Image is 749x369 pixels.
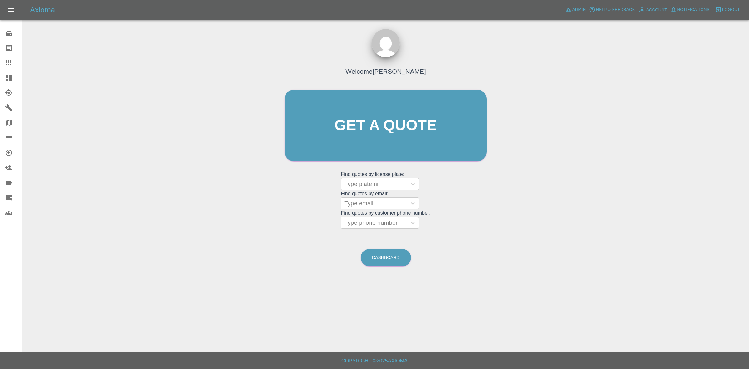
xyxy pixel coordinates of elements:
a: Admin [564,5,588,15]
h5: Axioma [30,5,55,15]
span: Account [646,7,667,14]
h4: Welcome [PERSON_NAME] [345,67,426,76]
button: Logout [714,5,742,15]
span: Help & Feedback [596,6,635,13]
span: Logout [722,6,740,13]
button: Notifications [669,5,711,15]
span: Notifications [677,6,710,13]
grid: Find quotes by email: [341,191,430,209]
img: ... [372,29,400,57]
a: Account [637,5,669,15]
button: Help & Feedback [587,5,636,15]
grid: Find quotes by license plate: [341,172,430,190]
span: Admin [572,6,586,13]
grid: Find quotes by customer phone number: [341,210,430,229]
button: Open drawer [4,2,19,17]
a: Get a quote [285,90,487,161]
a: Dashboard [361,249,411,266]
h6: Copyright © 2025 Axioma [5,357,744,365]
